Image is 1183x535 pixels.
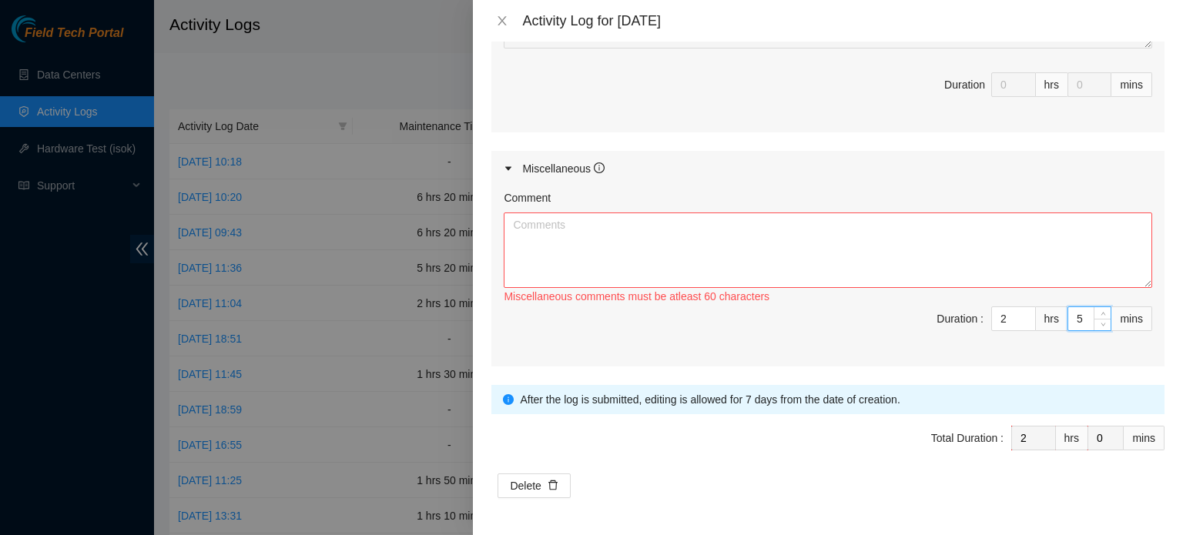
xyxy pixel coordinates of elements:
[1111,72,1152,97] div: mins
[491,151,1165,186] div: Miscellaneous info-circle
[496,15,508,27] span: close
[1036,72,1068,97] div: hrs
[520,391,1153,408] div: After the log is submitted, editing is allowed for 7 days from the date of creation.
[491,14,513,28] button: Close
[1111,306,1152,331] div: mins
[504,164,513,173] span: caret-right
[1124,426,1165,450] div: mins
[504,288,1152,305] div: Miscellaneous comments must be atleast 60 characters
[944,76,985,93] div: Duration
[937,310,984,327] div: Duration :
[548,480,558,492] span: delete
[1094,319,1111,330] span: Decrease Value
[1056,426,1088,450] div: hrs
[1036,306,1068,331] div: hrs
[503,394,514,405] span: info-circle
[1098,309,1108,318] span: up
[1094,307,1111,319] span: Increase Value
[522,160,605,177] div: Miscellaneous
[594,162,605,173] span: info-circle
[498,473,570,498] button: Deletedelete
[510,477,541,494] span: Delete
[504,212,1152,288] textarea: Comment
[522,12,1165,29] div: Activity Log for [DATE]
[1098,320,1108,329] span: down
[504,189,551,206] label: Comment
[931,430,1004,446] div: Total Duration :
